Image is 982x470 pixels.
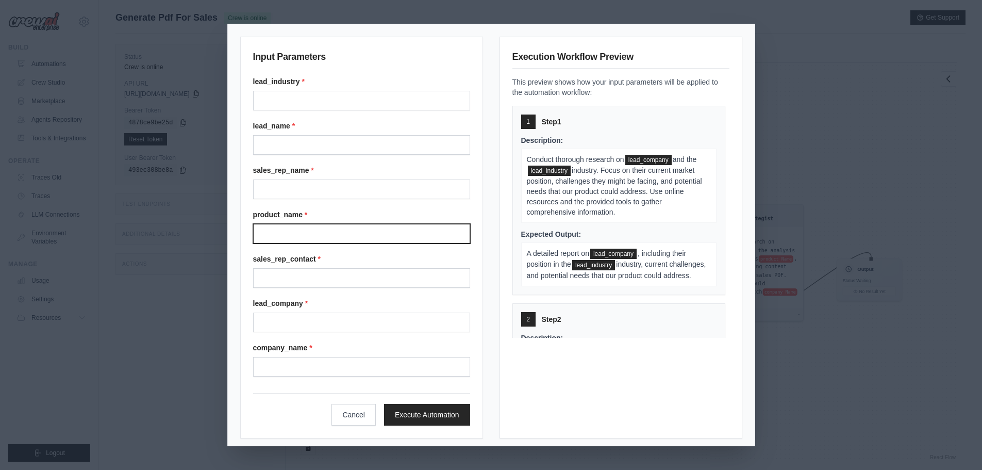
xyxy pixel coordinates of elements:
label: company_name [253,343,470,353]
span: Description: [521,136,563,144]
span: lead_industry [528,166,571,176]
span: A detailed report on [527,249,589,257]
span: lead_company [625,155,672,165]
span: 2 [526,315,530,323]
span: lead_industry [572,260,615,270]
h3: Execution Workflow Preview [512,50,729,69]
span: Step 2 [542,314,561,325]
span: industry, current challenges, and potential needs that our product could address. [527,260,706,279]
label: sales_rep_name [253,165,470,175]
span: lead_company [590,249,637,259]
span: industry. Focus on their current market position, challenges they might be facing, and potential ... [527,166,702,216]
h3: Input Parameters [253,50,470,68]
span: Description: [521,334,563,342]
label: product_name [253,209,470,220]
span: Conduct thorough research on [527,155,624,164]
span: 1 [526,118,530,126]
label: sales_rep_contact [253,254,470,264]
p: This preview shows how your input parameters will be applied to the automation workflow: [512,77,729,98]
label: lead_name [253,121,470,131]
iframe: Chat Widget [930,420,982,470]
span: Step 1 [542,117,561,127]
label: lead_industry [253,76,470,87]
label: lead_company [253,298,470,309]
button: Execute Automation [384,404,470,426]
span: Expected Output: [521,230,581,238]
button: Cancel [331,404,376,426]
span: and the [673,155,697,164]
